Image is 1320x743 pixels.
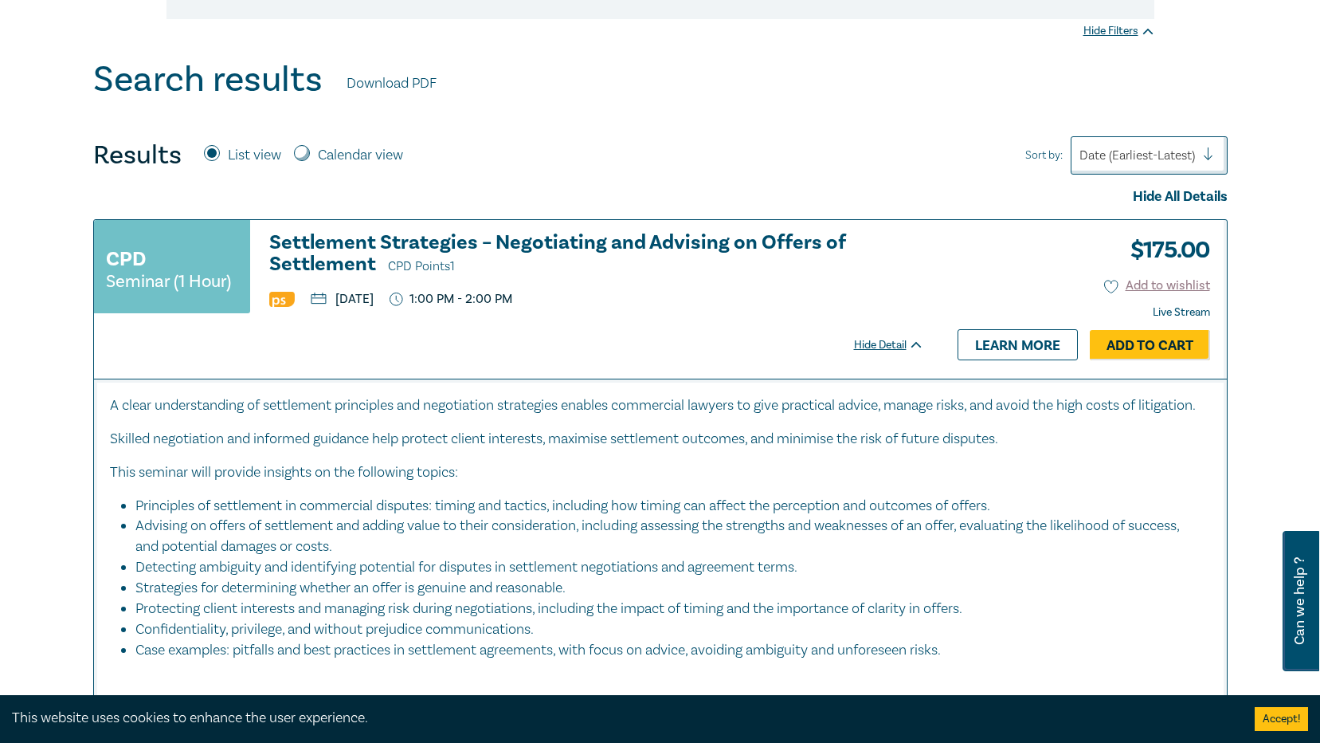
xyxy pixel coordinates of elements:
[854,337,942,353] div: Hide Detail
[135,578,1195,599] li: Strategies for determining whether an offer is genuine and reasonable.
[269,292,295,307] img: Professional Skills
[311,293,374,305] p: [DATE]
[106,273,231,289] small: Seminar (1 Hour)
[269,232,924,277] h3: Settlement Strategies – Negotiating and Advising on Offers of Settlement
[110,429,1211,450] p: Skilled negotiation and informed guidance help protect client interests, maximise settlement outc...
[1153,305,1210,320] strong: Live Stream
[318,145,403,166] label: Calendar view
[135,557,1195,578] li: Detecting ambiguity and identifying potential for disputes in settlement negotiations and agreeme...
[1025,147,1063,164] span: Sort by:
[110,395,1211,416] p: A clear understanding of settlement principles and negotiation strategies enables commercial lawy...
[93,59,323,100] h1: Search results
[388,258,455,274] span: CPD Points 1
[93,140,182,171] h4: Results
[347,73,437,94] a: Download PDF
[110,462,1211,483] p: This seminar will provide insights on the following topics:
[106,245,146,273] h3: CPD
[390,292,513,307] p: 1:00 PM - 2:00 PM
[135,619,1195,640] li: Confidentiality, privilege, and without prejudice communications.
[12,708,1231,729] div: This website uses cookies to enhance the user experience.
[269,232,924,277] a: Settlement Strategies – Negotiating and Advising on Offers of Settlement CPD Points1
[1090,330,1210,360] a: Add to Cart
[1118,232,1210,269] h3: $ 175.00
[228,145,281,166] label: List view
[1292,541,1307,662] span: Can we help ?
[1079,147,1083,164] input: Sort by
[1083,23,1154,39] div: Hide Filters
[135,599,1195,619] li: Protecting client interests and managing risk during negotiations, including the impact of timing...
[958,329,1078,360] a: Learn more
[135,496,1195,517] li: Principles of settlement in commercial disputes: timing and tactics, including how timing can aff...
[1104,277,1210,295] button: Add to wishlist
[93,187,1228,207] div: Hide All Details
[135,516,1195,557] li: Advising on offers of settlement and adding value to their consideration, including assessing the...
[1255,707,1308,731] button: Accept cookies
[135,640,1211,661] li: Case examples: pitfalls and best practices in settlement agreements, with focus on advice, avoidi...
